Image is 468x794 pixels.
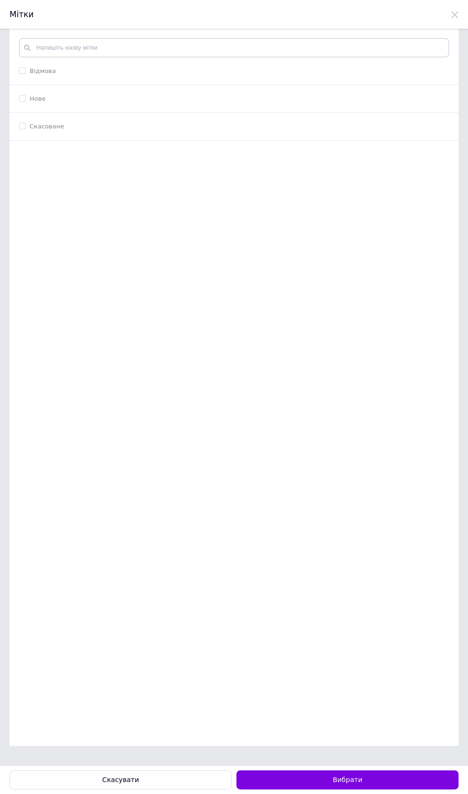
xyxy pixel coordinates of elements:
button: Вибрати [236,770,458,789]
button: Скасувати [10,770,232,789]
label: Скасоване [30,123,64,130]
label: Нове [30,95,45,102]
label: Відмова [30,67,56,74]
span: Мітки [10,10,34,19]
input: Напишіть назву мітки [19,38,449,57]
